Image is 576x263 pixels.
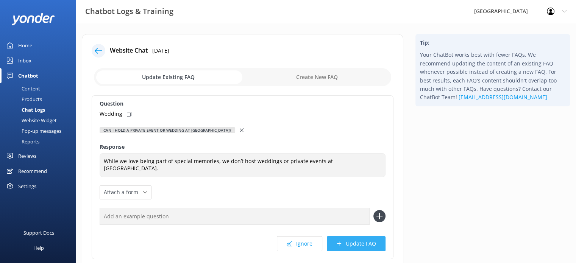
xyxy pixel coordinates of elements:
[33,240,44,255] div: Help
[5,104,76,115] a: Chat Logs
[5,126,76,136] a: Pop-up messages
[100,100,386,108] label: Question
[5,126,61,136] div: Pop-up messages
[277,236,322,251] button: Ignore
[18,163,47,179] div: Recommend
[100,143,386,151] label: Response
[18,53,31,68] div: Inbox
[18,38,32,53] div: Home
[5,136,76,147] a: Reports
[85,5,173,17] h3: Chatbot Logs & Training
[459,93,547,101] a: [EMAIL_ADDRESS][DOMAIN_NAME]
[104,188,143,196] span: Attach a form
[18,179,36,194] div: Settings
[327,236,386,251] button: Update FAQ
[5,115,76,126] a: Website Widget
[100,153,386,177] textarea: While we love being part of special memories, we don’t host weddings or private events at [GEOGRA...
[420,51,565,101] p: Your ChatBot works best with fewer FAQs. We recommend updating the content of an existing FAQ whe...
[5,136,39,147] div: Reports
[5,83,40,94] div: Content
[23,225,54,240] div: Support Docs
[100,110,122,118] p: Wedding
[100,127,235,133] div: Can I hold a private event or wedding at [GEOGRAPHIC_DATA]?
[5,94,42,104] div: Products
[100,208,370,225] input: Add an example question
[18,148,36,163] div: Reviews
[420,39,565,47] h4: Tip:
[5,83,76,94] a: Content
[5,94,76,104] a: Products
[11,13,55,25] img: yonder-white-logo.png
[5,104,45,115] div: Chat Logs
[18,68,38,83] div: Chatbot
[5,115,57,126] div: Website Widget
[152,47,169,55] p: [DATE]
[110,46,148,56] h4: Website Chat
